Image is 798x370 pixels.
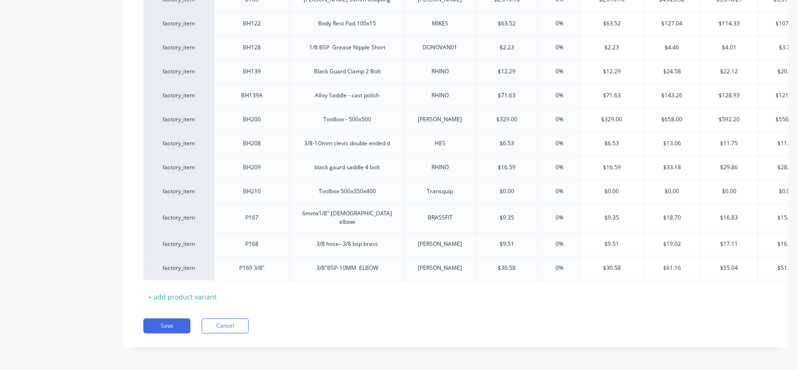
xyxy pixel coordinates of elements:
[143,290,221,304] div: + add product variant
[228,262,275,274] div: P169 3/8"
[416,17,463,30] div: MIKES
[536,108,583,131] div: 0%
[228,113,275,126] div: BH200
[580,206,643,229] div: $9.35
[701,12,758,35] div: $114.33
[228,89,275,102] div: BH139A
[228,238,275,250] div: P168
[153,187,204,196] div: factory_item
[580,180,643,203] div: $0.00
[153,264,204,272] div: factory_item
[415,41,465,54] div: DONOVAN01
[476,108,539,131] div: $329.00
[701,180,758,203] div: $0.00
[309,238,385,250] div: 3/8 hose--3/8 bsp brass
[536,84,583,107] div: 0%
[701,232,758,256] div: $17.11
[416,137,463,150] div: HES
[297,137,398,150] div: 3/8-1Omm clevis double ended d
[644,36,701,59] div: $4.46
[416,212,463,224] div: BRASSFIT
[701,156,758,179] div: $29.86
[701,60,758,83] div: $22.12
[580,108,643,131] div: $329.00
[410,262,469,274] div: [PERSON_NAME]
[153,163,204,172] div: factory_item
[580,256,643,280] div: $30.58
[228,65,275,78] div: BH139
[311,17,383,30] div: Body Rest Pad 100x15
[476,132,539,155] div: $6.53
[580,132,643,155] div: $6.53
[311,185,383,197] div: Toolbox 500x350x400
[580,84,643,107] div: $71.63
[416,65,463,78] div: RHINO
[701,132,758,155] div: $11.75
[644,60,701,83] div: $24.58
[316,113,379,126] div: Toolbox - 500x500
[644,132,701,155] div: $13.06
[228,137,275,150] div: BH208
[153,213,204,222] div: factory_item
[476,84,539,107] div: $71.63
[580,232,643,256] div: $9.51
[580,156,643,179] div: $16.59
[644,256,701,280] div: $61.16
[228,185,275,197] div: BH210
[536,232,583,256] div: 0%
[536,206,583,229] div: 0%
[644,108,701,131] div: $658.00
[416,161,463,173] div: RHINO
[536,256,583,280] div: 0%
[153,19,204,28] div: factory_item
[143,318,190,333] button: Save
[410,113,469,126] div: [PERSON_NAME]
[701,256,758,280] div: $55.04
[416,185,463,197] div: Transquip
[644,232,701,256] div: $19.02
[476,12,539,35] div: $63.52
[476,256,539,280] div: $30.58
[536,156,583,179] div: 0%
[476,156,539,179] div: $16.59
[228,161,275,173] div: BH209
[153,43,204,52] div: factory_item
[476,60,539,83] div: $12.29
[701,84,758,107] div: $128.93
[202,318,249,333] button: Cancel
[476,206,539,229] div: $9.35
[580,12,643,35] div: $63.52
[644,84,701,107] div: $143.26
[309,262,386,274] div: 3/8"BSP-10MM ELBOW
[644,206,701,229] div: $18.70
[580,60,643,83] div: $12.29
[410,238,469,250] div: [PERSON_NAME]
[153,139,204,148] div: factory_item
[536,12,583,35] div: 0%
[644,180,701,203] div: $0.00
[153,115,204,124] div: factory_item
[644,12,701,35] div: $127.04
[307,89,387,102] div: Alloy Saddle - cast polish
[153,91,204,100] div: factory_item
[302,41,393,54] div: 1/8 BSP Grease Nipple Short
[580,36,643,59] div: $2.23
[701,108,758,131] div: $592.20
[416,89,463,102] div: RHINO
[228,212,275,224] div: P167
[536,180,583,203] div: 0%
[536,36,583,59] div: 0%
[228,41,275,54] div: BH128
[153,240,204,248] div: factory_item
[306,65,388,78] div: Black Guard Clamp 2 Bolt
[536,60,583,83] div: 0%
[228,17,275,30] div: BH122
[701,206,758,229] div: $16.83
[644,156,701,179] div: $33.18
[153,67,204,76] div: factory_item
[476,232,539,256] div: $9.51
[476,36,539,59] div: $2.23
[307,161,387,173] div: black gaurd saddle 4 bolt
[536,132,583,155] div: 0%
[294,207,401,228] div: 6mmx1/8" [DEMOGRAPHIC_DATA] elbow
